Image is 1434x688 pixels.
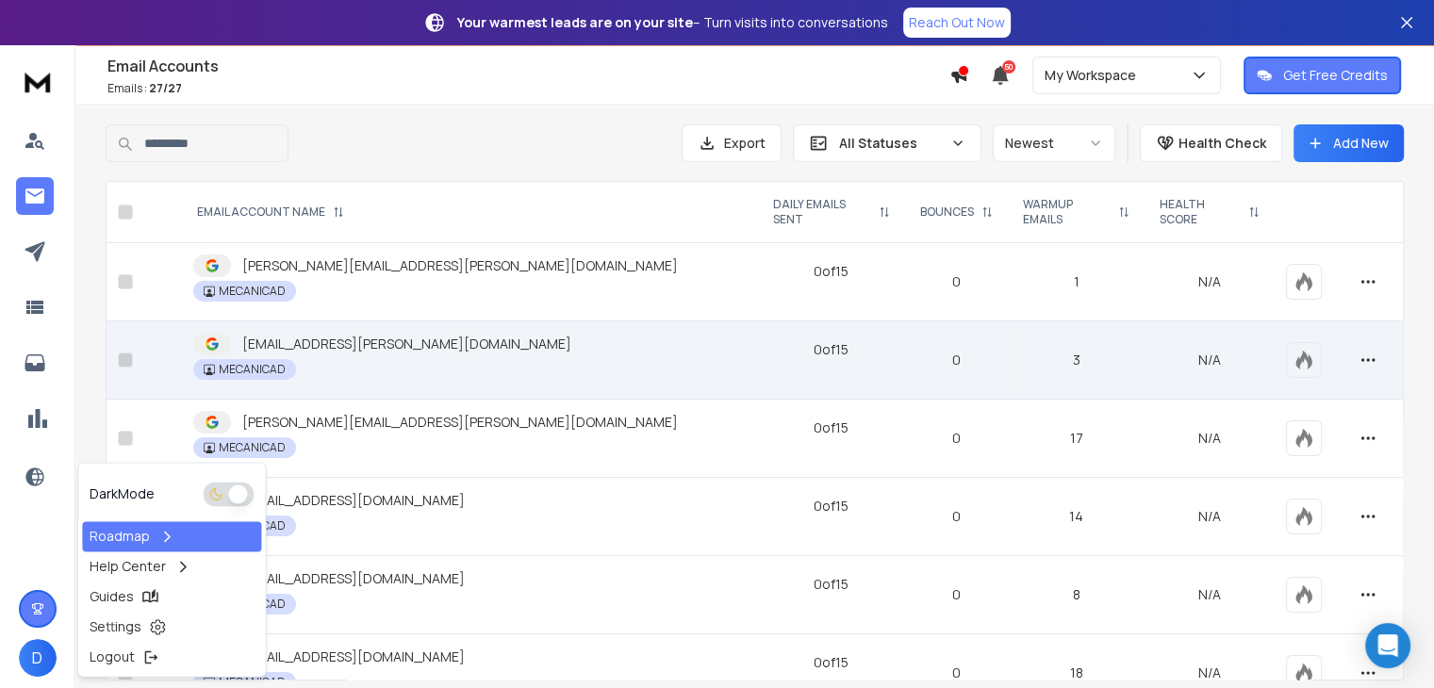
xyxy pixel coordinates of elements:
[19,64,57,99] img: logo
[773,197,872,227] p: DAILY EMAILS SENT
[1008,556,1145,634] td: 8
[814,340,849,359] div: 0 of 15
[814,575,849,594] div: 0 of 15
[916,507,997,526] p: 0
[1002,60,1015,74] span: 50
[1179,134,1266,153] p: Health Check
[242,569,465,588] p: [EMAIL_ADDRESS][DOMAIN_NAME]
[242,256,678,275] p: [PERSON_NAME][EMAIL_ADDRESS][PERSON_NAME][DOMAIN_NAME]
[682,124,782,162] button: Export
[457,13,888,32] p: – Turn visits into conversations
[149,80,182,96] span: 27 / 27
[90,484,155,503] p: Dark Mode
[219,362,286,377] p: MECANICAD
[1283,66,1388,85] p: Get Free Credits
[90,527,150,546] p: Roadmap
[1140,124,1282,162] button: Health Check
[242,647,465,666] p: [EMAIL_ADDRESS][DOMAIN_NAME]
[1045,66,1144,85] p: My Workspace
[1008,321,1145,400] td: 3
[1156,585,1263,604] p: N/A
[90,647,135,666] p: Logout
[916,663,997,682] p: 0
[1008,243,1145,321] td: 1
[1023,197,1111,227] p: WARMUP EMAILS
[993,124,1115,162] button: Newest
[242,491,465,510] p: [EMAIL_ADDRESS][DOMAIN_NAME]
[107,81,949,96] p: Emails :
[1156,429,1263,448] p: N/A
[19,639,57,677] button: D
[814,497,849,516] div: 0 of 15
[82,582,261,612] a: Guides
[1008,400,1145,478] td: 17
[909,13,1005,32] p: Reach Out Now
[916,351,997,369] p: 0
[1160,197,1241,227] p: HEALTH SCORE
[1008,478,1145,556] td: 14
[197,205,344,220] div: EMAIL ACCOUNT NAME
[242,413,678,432] p: [PERSON_NAME][EMAIL_ADDRESS][PERSON_NAME][DOMAIN_NAME]
[1365,623,1410,668] div: Open Intercom Messenger
[90,617,141,636] p: Settings
[242,335,571,353] p: [EMAIL_ADDRESS][PERSON_NAME][DOMAIN_NAME]
[814,418,849,437] div: 0 of 15
[457,13,693,31] strong: Your warmest leads are on your site
[916,585,997,604] p: 0
[916,272,997,291] p: 0
[90,587,134,606] p: Guides
[107,55,949,77] h1: Email Accounts
[916,429,997,448] p: 0
[82,612,261,642] a: Settings
[1156,663,1263,682] p: N/A
[82,551,261,582] a: Help Center
[814,262,849,281] div: 0 of 15
[219,284,286,299] p: MECANICAD
[839,134,943,153] p: All Statuses
[1156,272,1263,291] p: N/A
[1244,57,1401,94] button: Get Free Credits
[903,8,1011,38] a: Reach Out Now
[814,653,849,672] div: 0 of 15
[90,557,166,576] p: Help Center
[219,440,286,455] p: MECANICAD
[1156,507,1263,526] p: N/A
[920,205,974,220] p: BOUNCES
[1156,351,1263,369] p: N/A
[1294,124,1404,162] button: Add New
[82,521,261,551] a: Roadmap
